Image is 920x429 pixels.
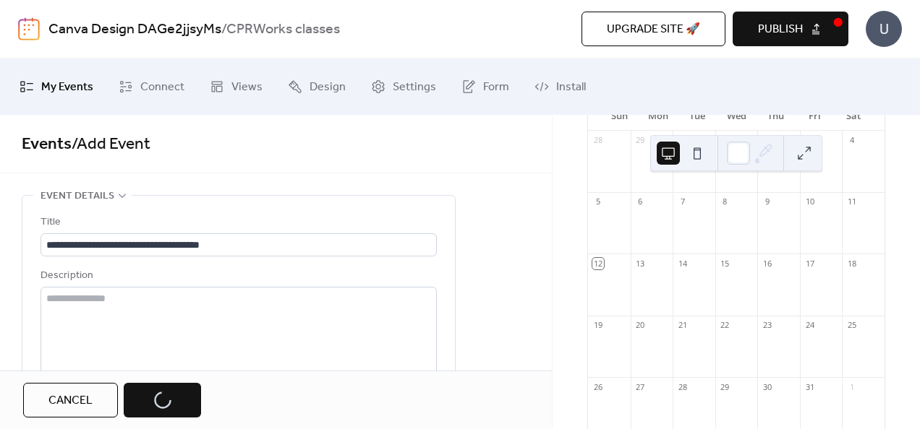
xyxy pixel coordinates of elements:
[18,17,40,40] img: logo
[804,258,815,269] div: 17
[677,381,688,392] div: 28
[199,64,273,109] a: Views
[48,392,93,409] span: Cancel
[804,381,815,392] div: 31
[758,21,803,38] span: Publish
[451,64,520,109] a: Form
[720,196,731,207] div: 8
[607,21,700,38] span: Upgrade site 🚀
[846,196,857,207] div: 11
[41,76,93,99] span: My Events
[310,76,346,99] span: Design
[762,258,772,269] div: 16
[221,16,226,43] b: /
[635,135,646,146] div: 29
[524,64,597,109] a: Install
[635,381,646,392] div: 27
[677,196,688,207] div: 7
[720,381,731,392] div: 29
[41,188,114,205] span: Event details
[592,258,603,269] div: 12
[762,381,772,392] div: 30
[846,381,857,392] div: 1
[866,11,902,47] div: U
[592,381,603,392] div: 26
[22,129,72,160] a: Events
[846,320,857,331] div: 25
[108,64,195,109] a: Connect
[762,196,772,207] div: 9
[762,320,772,331] div: 23
[41,267,434,285] div: Description
[592,196,603,207] div: 5
[677,320,688,331] div: 21
[635,196,646,207] div: 6
[635,258,646,269] div: 13
[600,102,639,131] div: Sun
[140,76,184,99] span: Connect
[717,102,756,131] div: Wed
[483,76,509,99] span: Form
[639,102,678,131] div: Mon
[795,102,834,131] div: Fri
[48,16,221,43] a: Canva Design DAGe2jjsyMs
[720,258,731,269] div: 15
[277,64,357,109] a: Design
[846,258,857,269] div: 18
[804,196,815,207] div: 10
[804,320,815,331] div: 24
[556,76,586,99] span: Install
[592,135,603,146] div: 28
[834,102,873,131] div: Sat
[720,320,731,331] div: 22
[677,258,688,269] div: 14
[23,383,118,417] button: Cancel
[582,12,725,46] button: Upgrade site 🚀
[592,320,603,331] div: 19
[678,102,717,131] div: Tue
[635,320,646,331] div: 20
[41,214,434,231] div: Title
[756,102,795,131] div: Thu
[226,16,340,43] b: CPRWorks classes
[846,135,857,146] div: 4
[72,129,150,160] span: / Add Event
[231,76,263,99] span: Views
[360,64,447,109] a: Settings
[9,64,104,109] a: My Events
[393,76,436,99] span: Settings
[733,12,848,46] button: Publish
